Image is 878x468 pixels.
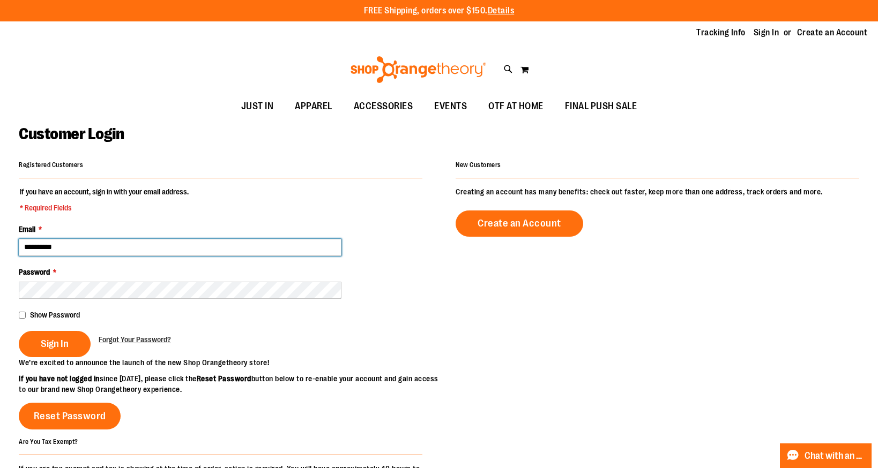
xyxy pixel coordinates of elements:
[696,27,746,39] a: Tracking Info
[241,94,274,118] span: JUST IN
[354,94,413,118] span: ACCESSORIES
[19,186,190,213] legend: If you have an account, sign in with your email address.
[349,56,488,83] img: Shop Orangetheory
[488,6,515,16] a: Details
[19,374,100,383] strong: If you have not logged in
[780,443,872,468] button: Chat with an Expert
[488,94,544,118] span: OTF AT HOME
[284,94,343,119] a: APPAREL
[19,125,124,143] span: Customer Login
[230,94,285,119] a: JUST IN
[19,403,121,429] a: Reset Password
[295,94,332,118] span: APPAREL
[19,331,91,357] button: Sign In
[41,338,69,350] span: Sign In
[99,335,171,344] span: Forgot Your Password?
[565,94,637,118] span: FINAL PUSH SALE
[456,186,859,197] p: Creating an account has many benefits: check out faster, keep more than one address, track orders...
[423,94,478,119] a: EVENTS
[99,334,171,345] a: Forgot Your Password?
[343,94,424,119] a: ACCESSORIES
[456,210,583,237] a: Create an Account
[19,357,439,368] p: We’re excited to announce the launch of the new Shop Orangetheory store!
[19,437,78,445] strong: Are You Tax Exempt?
[19,373,439,395] p: since [DATE], please click the button below to re-enable your account and gain access to our bran...
[754,27,779,39] a: Sign In
[19,268,50,276] span: Password
[797,27,868,39] a: Create an Account
[434,94,467,118] span: EVENTS
[478,94,554,119] a: OTF AT HOME
[20,202,189,213] span: * Required Fields
[456,161,501,169] strong: New Customers
[364,5,515,17] p: FREE Shipping, orders over $150.
[19,161,83,169] strong: Registered Customers
[19,225,35,233] span: Email
[30,311,80,319] span: Show Password
[34,410,106,422] span: Reset Password
[805,451,865,461] span: Chat with an Expert
[197,374,251,383] strong: Reset Password
[554,94,648,119] a: FINAL PUSH SALE
[478,217,561,229] span: Create an Account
